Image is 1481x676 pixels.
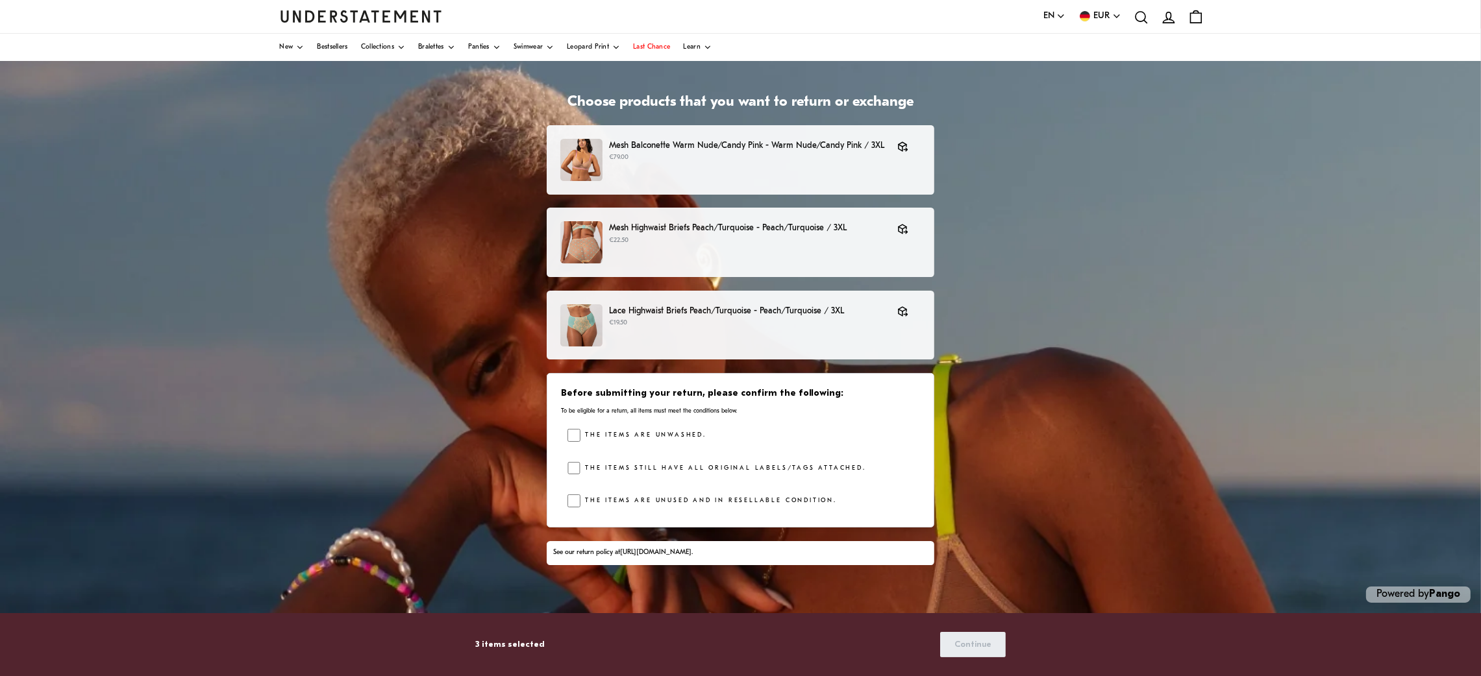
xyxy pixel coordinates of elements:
[1094,9,1110,23] span: EUR
[609,221,884,235] p: Mesh Highwaist Briefs Peach/Turquoise - Peach/Turquoise / 3XL
[560,139,603,181] img: CPSA-BRA-017_crop.jpg
[609,318,884,328] p: €19.50
[567,34,620,61] a: Leopard Print
[317,44,347,51] span: Bestsellers
[361,34,405,61] a: Collections
[280,44,293,51] span: New
[514,34,554,61] a: Swimwear
[418,44,444,51] span: Bralettes
[1043,9,1054,23] span: EN
[609,304,884,318] p: Lace Highwaist Briefs Peach/Turquoise - Peach/Turquoise / 3XL
[609,235,884,246] p: €22.50
[514,44,543,51] span: Swimwear
[317,34,347,61] a: Bestsellers
[280,10,442,22] a: Understatement Homepage
[1043,9,1065,23] button: EN
[561,387,921,400] h3: Before submitting your return, please confirm the following:
[609,152,884,163] p: €79.00
[567,44,609,51] span: Leopard Print
[683,34,712,61] a: Learn
[361,44,394,51] span: Collections
[1078,9,1121,23] button: EUR
[580,429,706,442] label: The items are unwashed.
[468,34,501,61] a: Panties
[1366,586,1471,603] p: Powered by
[468,44,490,51] span: Panties
[620,549,691,556] a: [URL][DOMAIN_NAME]
[561,407,921,415] p: To be eligible for a return, all items must meet the conditions below.
[1429,589,1460,599] a: Pango
[683,44,701,51] span: Learn
[280,34,305,61] a: New
[580,462,866,475] label: The items still have all original labels/tags attached.
[633,44,670,51] span: Last Chance
[418,34,455,61] a: Bralettes
[633,34,670,61] a: Last Chance
[560,221,603,263] img: 171_0d3a49da-ef38-4973-a269-6ff39c2be82a.jpg
[553,548,928,558] div: See our return policy at .
[609,139,884,152] p: Mesh Balconette Warm Nude/Candy Pink - Warm Nude/Candy Pink / 3XL
[580,494,837,507] label: The items are unused and in resellable condition.
[547,93,934,112] h1: Choose products that you want to return or exchange
[560,304,603,346] img: 131_348dc4b3-2c16-4e87-a4e3-1d21fca6e85d.jpg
